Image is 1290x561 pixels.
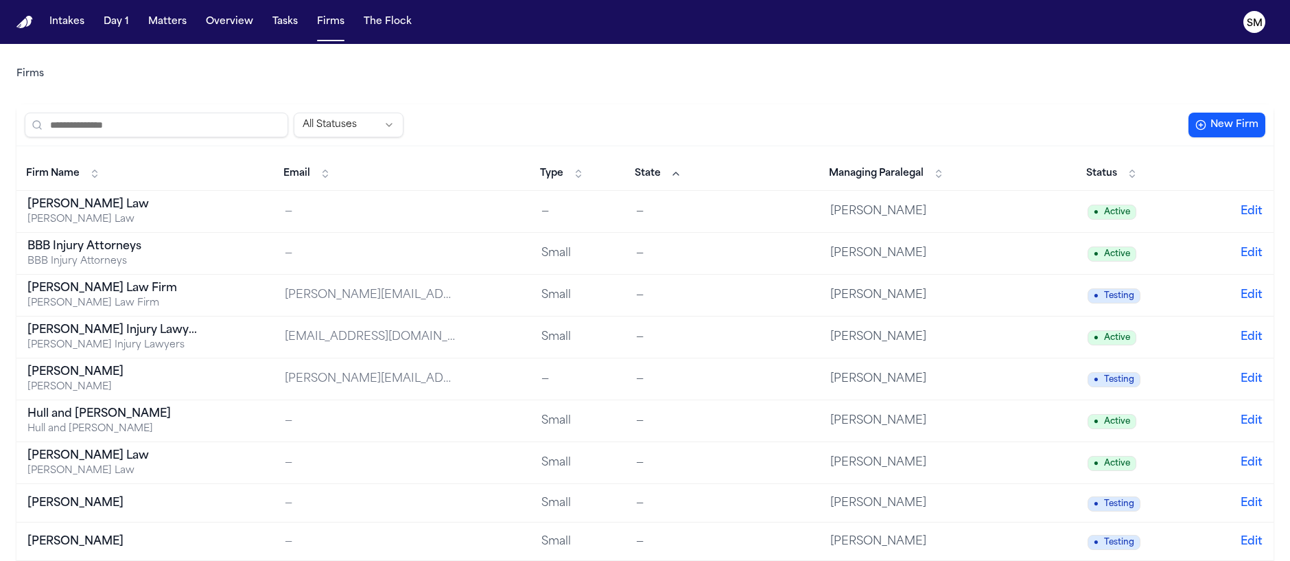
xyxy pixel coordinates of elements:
[358,10,417,34] button: The Flock
[1241,329,1263,345] button: Edit
[27,406,199,422] div: Hull and [PERSON_NAME]
[27,196,199,213] div: [PERSON_NAME] Law
[541,495,614,512] div: Small
[267,10,303,34] a: Tasks
[1094,374,1099,385] span: ●
[277,163,338,185] button: Email
[1088,330,1136,345] span: Active
[1094,416,1099,427] span: ●
[27,255,199,268] div: BBB Injury Attorneys
[27,238,199,255] div: BBB Injury Attorneys
[830,413,1002,429] div: [PERSON_NAME]
[1094,499,1099,510] span: ●
[285,455,456,471] div: —
[27,464,199,478] div: [PERSON_NAME] Law
[1088,535,1140,550] span: Testing
[1088,288,1140,304] span: Testing
[1088,414,1136,429] span: Active
[26,167,80,181] span: Firm Name
[285,371,456,387] div: [PERSON_NAME][EMAIL_ADDRESS][DOMAIN_NAME]
[1088,205,1136,220] span: Active
[27,448,199,464] div: [PERSON_NAME] Law
[541,245,614,262] div: Small
[541,371,614,387] div: —
[27,380,199,394] div: [PERSON_NAME]
[200,10,259,34] button: Overview
[1094,290,1099,301] span: ●
[635,167,661,181] span: State
[1241,495,1263,512] button: Edit
[285,245,456,262] div: —
[541,534,614,550] div: Small
[830,455,1002,471] div: [PERSON_NAME]
[830,287,1002,304] div: [PERSON_NAME]
[830,534,1002,550] div: [PERSON_NAME]
[1241,287,1263,304] button: Edit
[1241,534,1263,550] button: Edit
[285,203,456,220] div: —
[1094,249,1099,260] span: ●
[1088,372,1140,387] span: Testing
[27,297,199,310] div: [PERSON_NAME] Law Firm
[533,163,591,185] button: Type
[285,534,456,550] div: —
[27,364,199,380] div: [PERSON_NAME]
[283,167,310,181] span: Email
[27,534,199,550] div: [PERSON_NAME]
[830,329,1002,345] div: [PERSON_NAME]
[830,245,1002,262] div: [PERSON_NAME]
[636,371,808,387] div: —
[27,280,199,297] div: [PERSON_NAME] Law Firm
[27,422,199,436] div: Hull and [PERSON_NAME]
[541,413,614,429] div: Small
[636,287,808,304] div: —
[822,163,951,185] button: Managing Paralegal
[285,329,456,345] div: [EMAIL_ADDRESS][DOMAIN_NAME]
[312,10,350,34] button: Firms
[540,167,563,181] span: Type
[829,167,924,181] span: Managing Paralegal
[541,329,614,345] div: Small
[1241,413,1263,429] button: Edit
[830,371,1002,387] div: [PERSON_NAME]
[16,67,44,81] a: Firms
[1094,458,1099,469] span: ●
[143,10,192,34] button: Matters
[1247,19,1263,28] text: SM
[830,203,1002,220] div: [PERSON_NAME]
[1094,207,1099,218] span: ●
[1086,167,1117,181] span: Status
[19,163,107,185] button: Firm Name
[636,329,808,345] div: —
[1241,371,1263,387] button: Edit
[1088,496,1140,512] span: Testing
[27,213,199,227] div: [PERSON_NAME] Law
[830,495,1002,512] div: [PERSON_NAME]
[16,16,33,29] img: Finch Logo
[636,455,808,471] div: —
[636,495,808,512] div: —
[636,245,808,262] div: —
[628,163,688,185] button: State
[541,455,614,471] div: Small
[285,495,456,512] div: —
[27,495,199,512] div: [PERSON_NAME]
[1241,203,1263,220] button: Edit
[636,534,808,550] div: —
[285,287,456,304] div: [PERSON_NAME][EMAIL_ADDRESS][DOMAIN_NAME]
[1188,113,1265,137] button: New Firm
[44,10,90,34] button: Intakes
[27,339,199,352] div: [PERSON_NAME] Injury Lawyers
[1241,455,1263,471] button: Edit
[541,287,614,304] div: Small
[1088,247,1136,262] span: Active
[98,10,134,34] button: Day 1
[1088,456,1136,471] span: Active
[1079,163,1145,185] button: Status
[27,322,199,339] div: [PERSON_NAME] Injury Lawyers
